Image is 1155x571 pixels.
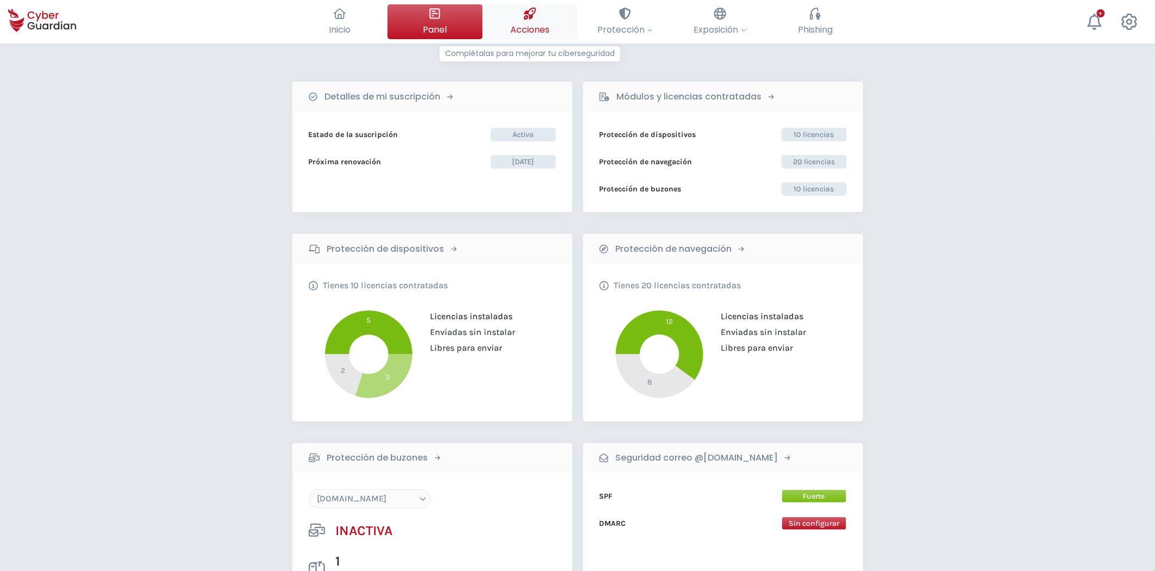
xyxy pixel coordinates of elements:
p: Complétalas para mejorar tu ciberseguridad [440,46,620,61]
button: Panel [388,4,483,39]
b: Protección de navegación [600,156,692,167]
span: Inicio [329,23,351,36]
b: Protección de dispositivos [600,129,696,140]
b: Protección de buzones [327,451,428,464]
b: Protección de buzones [600,183,682,195]
b: Protección de navegación [616,243,732,256]
span: Sin configurar [782,517,847,530]
b: Módulos y licencias contratadas [617,90,762,103]
span: 10 licencias [782,182,847,196]
span: Enviadas sin instalar [422,327,515,337]
button: Protección [578,4,673,39]
button: AccionesComplétalas para mejorar tu ciberseguridad [483,4,578,39]
span: Fuerte [782,489,847,503]
b: Detalles de mi suscripción [325,90,441,103]
div: + [1097,9,1105,17]
span: Licencias instaladas [713,311,803,321]
span: 20 licencias [782,155,847,169]
h3: INACTIVA [336,522,393,539]
span: Protección [597,23,653,36]
span: [DATE] [491,155,556,169]
h3: 1 [336,553,414,569]
span: Activa [491,128,556,141]
span: Panel [423,23,447,36]
span: Exposición [694,23,747,36]
button: Phishing [768,4,863,39]
b: Próxima renovación [309,156,382,167]
b: Seguridad correo @[DOMAIN_NAME] [616,451,778,464]
p: Tienes 20 licencias contratadas [614,280,741,291]
b: SPF [600,491,613,502]
span: Acciones [510,23,550,36]
span: 10 licencias [782,128,847,141]
b: Estado de la suscripción [309,129,398,140]
span: Licencias instaladas [422,311,513,321]
span: Enviadas sin instalar [713,327,806,337]
p: Tienes 10 licencias contratadas [323,280,448,291]
b: DMARC [600,518,626,529]
button: Inicio [292,4,388,39]
span: Phishing [798,23,833,36]
span: Libres para enviar [713,343,793,353]
button: Exposición [673,4,768,39]
span: Libres para enviar [422,343,502,353]
b: Protección de dispositivos [327,243,445,256]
